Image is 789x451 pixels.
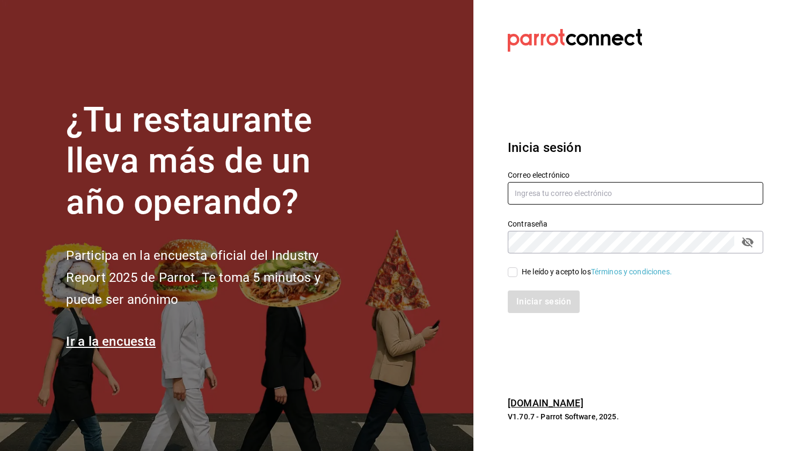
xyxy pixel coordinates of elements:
a: [DOMAIN_NAME] [508,397,583,409]
h3: Inicia sesión [508,138,763,157]
h1: ¿Tu restaurante lleva más de un año operando? [66,100,356,223]
input: Ingresa tu correo electrónico [508,182,763,205]
label: Correo electrónico [508,171,763,178]
a: Términos y condiciones. [591,267,672,276]
p: V1.70.7 - Parrot Software, 2025. [508,411,763,422]
button: passwordField [739,233,757,251]
label: Contraseña [508,220,763,227]
div: He leído y acepto los [522,266,672,278]
h2: Participa en la encuesta oficial del Industry Report 2025 de Parrot. Te toma 5 minutos y puede se... [66,245,356,310]
a: Ir a la encuesta [66,334,156,349]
